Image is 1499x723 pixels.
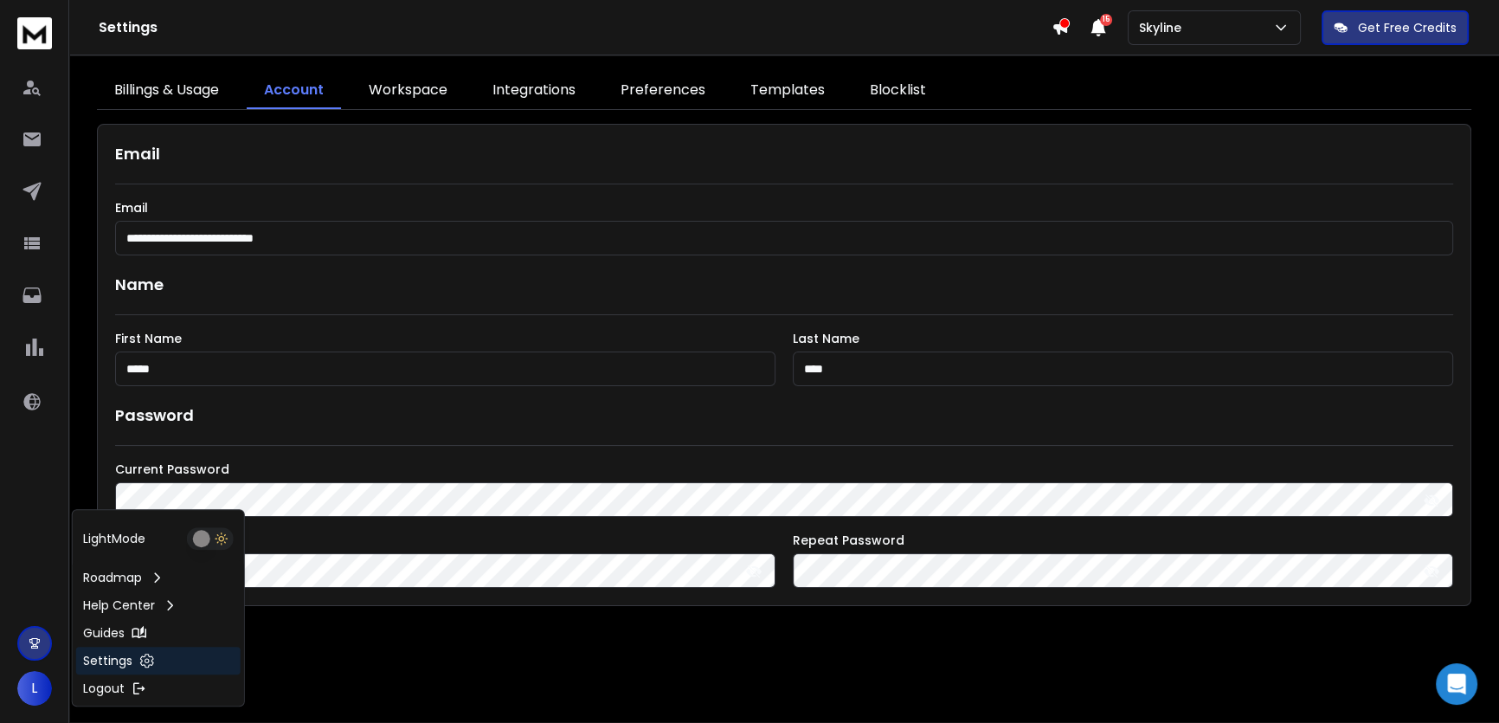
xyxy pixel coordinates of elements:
a: Account [247,73,341,109]
label: Repeat Password [793,534,1453,546]
h1: Email [115,142,1453,166]
a: Billings & Usage [97,73,236,109]
p: Get Free Credits [1358,19,1457,36]
button: Get Free Credits [1322,10,1469,45]
button: L [17,671,52,706]
span: 15 [1100,14,1112,26]
a: Roadmap [76,564,241,591]
p: Settings [83,652,132,669]
a: Workspace [351,73,465,109]
div: Open Intercom Messenger [1436,663,1477,705]
p: Logout [83,680,125,697]
a: Guides [76,619,241,647]
h1: Password [115,403,194,428]
a: Integrations [475,73,593,109]
a: Preferences [603,73,723,109]
p: Skyline [1139,19,1188,36]
a: Settings [76,647,241,675]
label: First Name [115,332,775,345]
label: Last Name [793,332,1453,345]
h1: Settings [99,17,1052,38]
h1: Name [115,273,1453,297]
img: logo [17,17,52,49]
a: Templates [733,73,842,109]
p: Roadmap [83,569,142,586]
a: Blocklist [852,73,943,109]
p: Guides [83,624,125,642]
a: Help Center [76,591,241,619]
label: Email [115,202,1453,214]
p: Light Mode [83,530,145,547]
label: New Password [115,534,775,546]
label: Current Password [115,463,1453,475]
p: Help Center [83,597,155,614]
